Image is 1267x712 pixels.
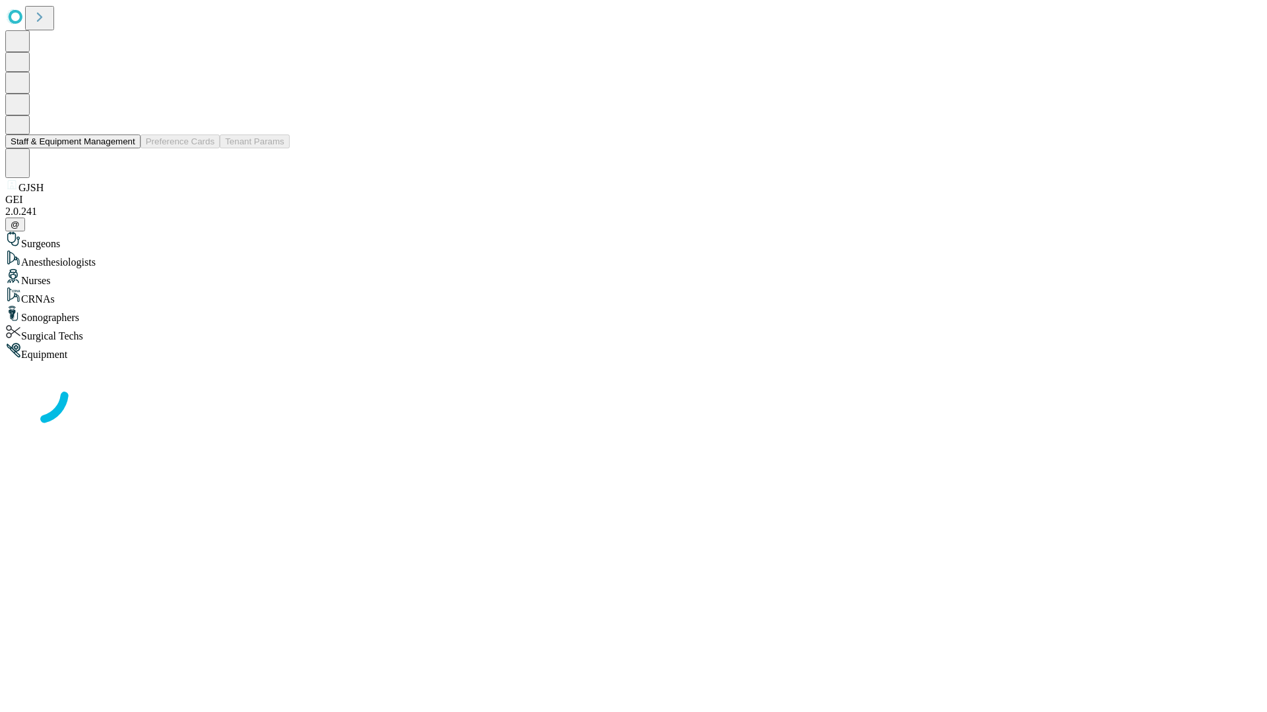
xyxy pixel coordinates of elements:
[5,231,1262,250] div: Surgeons
[5,342,1262,361] div: Equipment
[5,305,1262,324] div: Sonographers
[5,250,1262,268] div: Anesthesiologists
[5,194,1262,206] div: GEI
[5,268,1262,287] div: Nurses
[220,134,290,148] button: Tenant Params
[5,324,1262,342] div: Surgical Techs
[5,134,141,148] button: Staff & Equipment Management
[5,206,1262,218] div: 2.0.241
[5,287,1262,305] div: CRNAs
[5,218,25,231] button: @
[141,134,220,148] button: Preference Cards
[11,220,20,229] span: @
[18,182,44,193] span: GJSH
